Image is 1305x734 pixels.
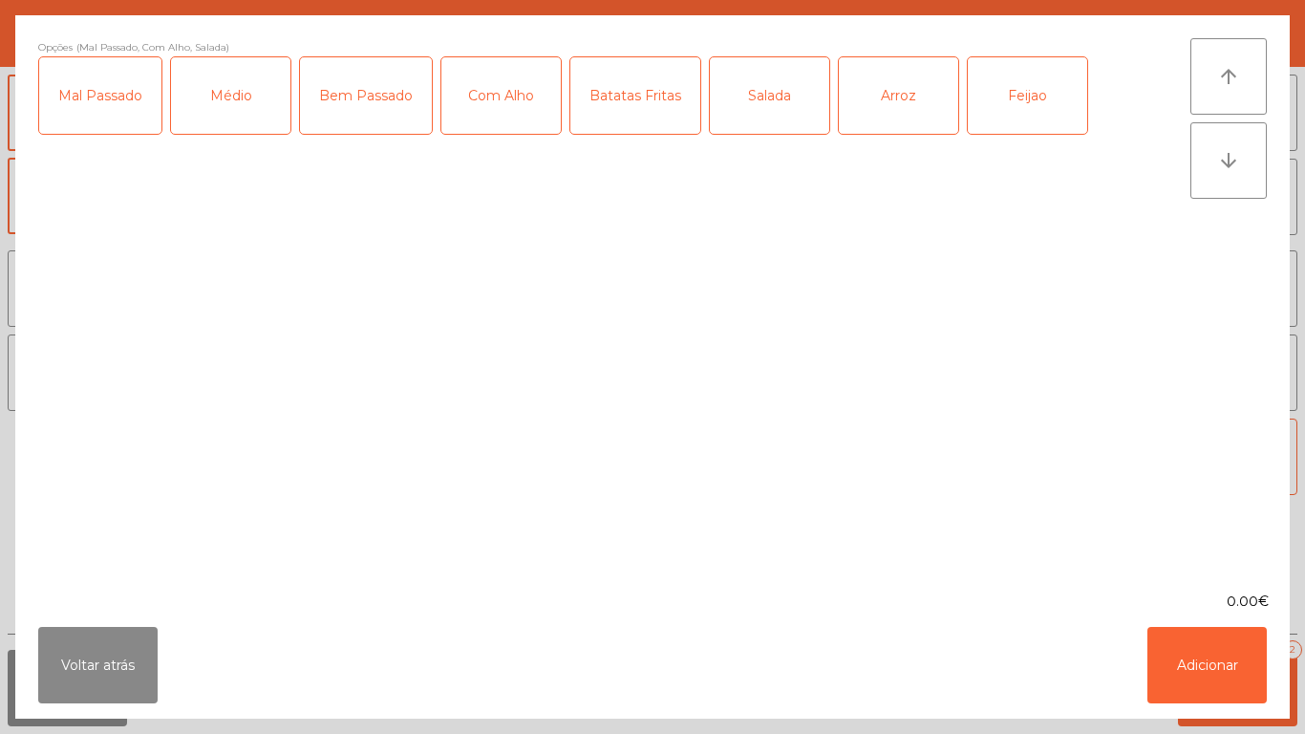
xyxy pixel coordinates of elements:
i: arrow_upward [1217,65,1240,88]
div: Bem Passado [300,57,432,134]
div: Batatas Fritas [570,57,700,134]
button: arrow_downward [1190,122,1267,199]
div: 0.00€ [15,592,1290,612]
button: arrow_upward [1190,38,1267,115]
div: Feijao [968,57,1087,134]
button: Voltar atrás [38,627,158,703]
div: Médio [171,57,290,134]
i: arrow_downward [1217,149,1240,172]
div: Mal Passado [39,57,161,134]
span: Opções [38,38,73,56]
span: (Mal Passado, Com Alho, Salada) [76,38,229,56]
div: Com Alho [441,57,561,134]
button: Adicionar [1147,627,1267,703]
div: Arroz [839,57,958,134]
div: Salada [710,57,829,134]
